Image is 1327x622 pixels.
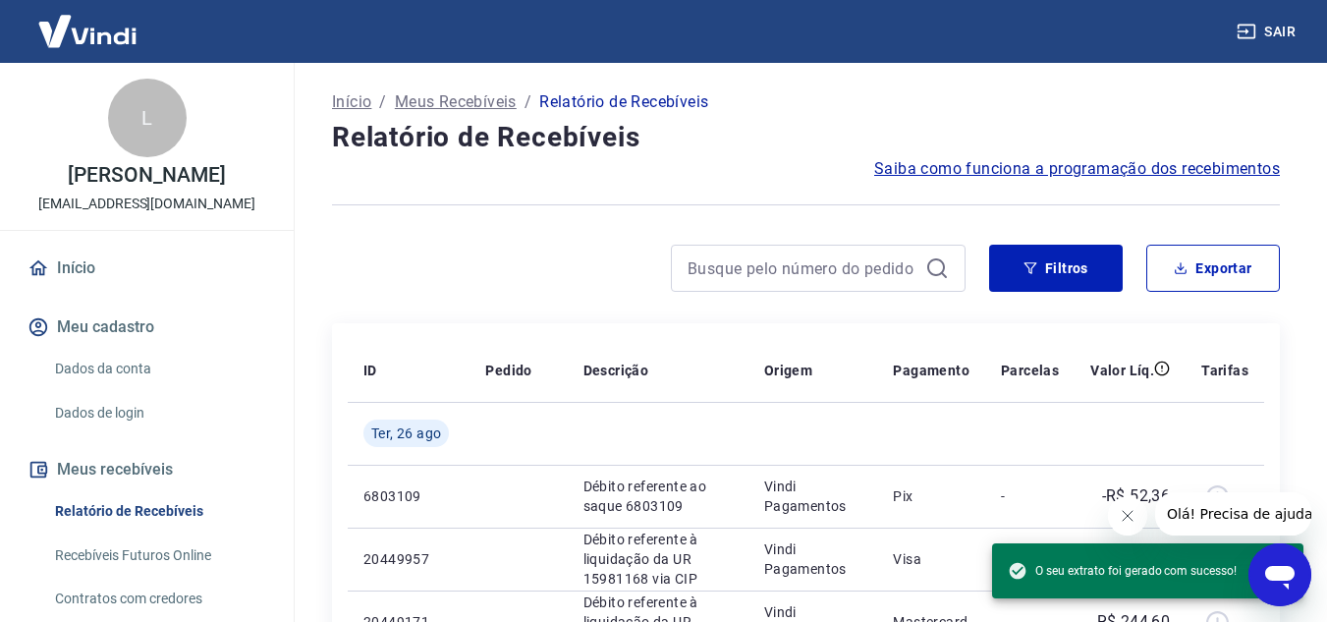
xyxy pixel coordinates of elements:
p: Parcelas [1001,361,1059,380]
p: / [379,90,386,114]
a: Saiba como funciona a programação dos recebimentos [874,157,1280,181]
button: Meu cadastro [24,306,270,349]
p: - [1001,486,1059,506]
img: Vindi [24,1,151,61]
span: Ter, 26 ago [371,424,441,443]
h4: Relatório de Recebíveis [332,118,1280,157]
iframe: Botão para abrir a janela de mensagens [1248,543,1311,606]
button: Meus recebíveis [24,448,270,491]
button: Sair [1233,14,1303,50]
p: Relatório de Recebíveis [539,90,708,114]
p: Vindi Pagamentos [764,477,862,516]
a: Meus Recebíveis [395,90,517,114]
a: Início [332,90,371,114]
iframe: Fechar mensagem [1108,496,1147,536]
span: O seu extrato foi gerado com sucesso! [1008,561,1237,581]
iframe: Mensagem da empresa [1155,492,1311,536]
p: -R$ 52,36 [1102,484,1171,508]
p: Débito referente ao saque 6803109 [583,477,733,516]
p: / [525,90,531,114]
p: Vindi Pagamentos [764,539,862,579]
a: Relatório de Recebíveis [47,491,270,532]
p: Débito referente à liquidação da UR 15981168 via CIP [583,530,733,589]
p: Visa [893,549,969,569]
a: Recebíveis Futuros Online [47,536,270,576]
p: Origem [764,361,812,380]
a: Dados de login [47,393,270,433]
button: Filtros [989,245,1123,292]
a: Contratos com credores [47,579,270,619]
div: L [108,79,187,157]
p: Valor Líq. [1090,361,1154,380]
p: [PERSON_NAME] [68,165,225,186]
p: 6803109 [363,486,454,506]
p: 20449957 [363,549,454,569]
a: Dados da conta [47,349,270,389]
span: Olá! Precisa de ajuda? [12,14,165,29]
p: Pagamento [893,361,969,380]
p: Pedido [485,361,531,380]
p: Descrição [583,361,649,380]
a: Início [24,247,270,290]
p: ID [363,361,377,380]
p: Tarifas [1201,361,1248,380]
button: Exportar [1146,245,1280,292]
p: Pix [893,486,969,506]
input: Busque pelo número do pedido [688,254,917,283]
p: [EMAIL_ADDRESS][DOMAIN_NAME] [38,194,255,214]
